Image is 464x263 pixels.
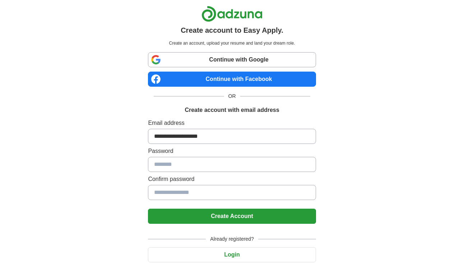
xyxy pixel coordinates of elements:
[201,6,263,22] img: Adzuna logo
[148,72,316,87] a: Continue with Facebook
[148,247,316,262] button: Login
[148,147,316,155] label: Password
[148,119,316,127] label: Email address
[149,40,314,46] p: Create an account, upload your resume and land your dream role.
[224,92,240,100] span: OR
[148,52,316,67] a: Continue with Google
[148,175,316,183] label: Confirm password
[206,235,258,243] span: Already registered?
[185,106,279,114] h1: Create account with email address
[181,25,283,36] h1: Create account to Easy Apply.
[148,251,316,258] a: Login
[148,209,316,224] button: Create Account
